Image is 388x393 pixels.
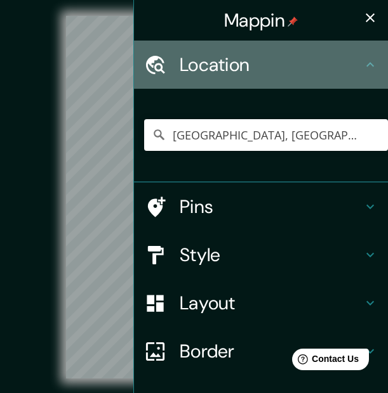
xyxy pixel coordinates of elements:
[134,41,388,89] div: Location
[180,340,363,363] h4: Border
[180,292,363,314] h4: Layout
[288,16,298,27] img: pin-icon.png
[134,183,388,231] div: Pins
[180,243,363,266] h4: Style
[134,231,388,279] div: Style
[224,9,298,32] h4: Mappin
[180,53,363,76] h4: Location
[275,344,374,379] iframe: Help widget launcher
[134,327,388,375] div: Border
[144,119,388,151] input: Pick your city or area
[66,16,323,378] canvas: Map
[180,195,363,218] h4: Pins
[134,279,388,327] div: Layout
